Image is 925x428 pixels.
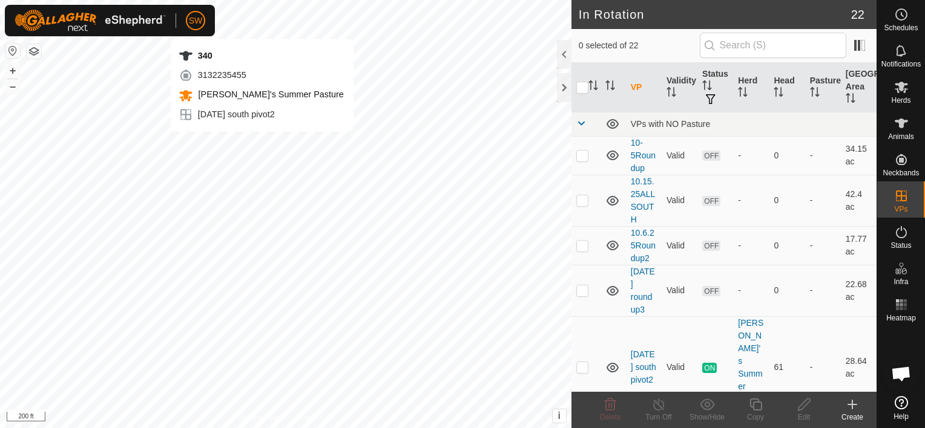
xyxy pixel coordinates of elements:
[769,136,805,175] td: 0
[662,226,697,265] td: Valid
[738,194,764,207] div: -
[738,239,764,252] div: -
[579,7,851,22] h2: In Rotation
[600,413,621,421] span: Delete
[886,314,916,322] span: Heatmap
[626,63,662,112] th: VP
[805,265,841,316] td: -
[883,355,920,392] div: Open chat
[828,412,877,423] div: Create
[579,39,700,52] span: 0 selected of 22
[553,409,566,423] button: i
[805,226,841,265] td: -
[5,44,20,58] button: Reset Map
[702,286,720,296] span: OFF
[738,284,764,297] div: -
[662,63,697,112] th: Validity
[888,133,914,140] span: Animals
[810,89,820,99] p-sorticon: Activate to sort
[702,151,720,161] span: OFF
[884,24,918,31] span: Schedules
[631,138,656,173] a: 10-5Roundup
[805,136,841,175] td: -
[769,265,805,316] td: 0
[805,63,841,112] th: Pasture
[196,89,344,99] span: [PERSON_NAME]'s Summer Pasture
[805,175,841,226] td: -
[841,175,877,226] td: 42.4 ac
[298,412,334,423] a: Contact Us
[631,228,656,263] a: 10.6.25Roundup2
[774,89,783,99] p-sorticon: Activate to sort
[894,278,908,285] span: Infra
[631,177,655,224] a: 10.15.25ALLSOUTH
[631,349,656,384] a: [DATE] south pivot2
[846,95,855,105] p-sorticon: Activate to sort
[179,68,344,82] div: 3132235455
[733,63,769,112] th: Herd
[5,63,20,78] button: +
[894,206,907,213] span: VPs
[238,412,283,423] a: Privacy Policy
[769,63,805,112] th: Head
[883,169,919,177] span: Neckbands
[5,79,20,94] button: –
[738,149,764,162] div: -
[780,412,828,423] div: Edit
[27,44,41,59] button: Map Layers
[588,82,598,92] p-sorticon: Activate to sort
[891,97,910,104] span: Herds
[702,363,717,373] span: ON
[841,136,877,175] td: 34.15 ac
[702,196,720,206] span: OFF
[881,60,921,68] span: Notifications
[890,242,911,249] span: Status
[841,63,877,112] th: [GEOGRAPHIC_DATA] Area
[841,316,877,418] td: 28.64 ac
[769,175,805,226] td: 0
[738,89,748,99] p-sorticon: Activate to sort
[662,316,697,418] td: Valid
[851,5,864,24] span: 22
[558,410,561,421] span: i
[841,226,877,265] td: 17.77 ac
[877,391,925,425] a: Help
[662,265,697,316] td: Valid
[683,412,731,423] div: Show/Hide
[667,89,676,99] p-sorticon: Activate to sort
[662,136,697,175] td: Valid
[605,82,615,92] p-sorticon: Activate to sort
[179,108,344,122] div: [DATE] south pivot2
[631,267,655,314] a: [DATE] roundup3
[731,412,780,423] div: Copy
[634,412,683,423] div: Turn Off
[662,175,697,226] td: Valid
[702,241,720,251] span: OFF
[841,265,877,316] td: 22.68 ac
[769,316,805,418] td: 61
[805,316,841,418] td: -
[189,15,203,27] span: SW
[702,82,712,92] p-sorticon: Activate to sort
[700,33,846,58] input: Search (S)
[15,10,166,31] img: Gallagher Logo
[631,119,872,129] div: VPs with NO Pasture
[894,413,909,420] span: Help
[769,226,805,265] td: 0
[738,317,764,418] div: [PERSON_NAME]'s Summer Pasture
[179,48,344,63] div: 340
[697,63,733,112] th: Status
